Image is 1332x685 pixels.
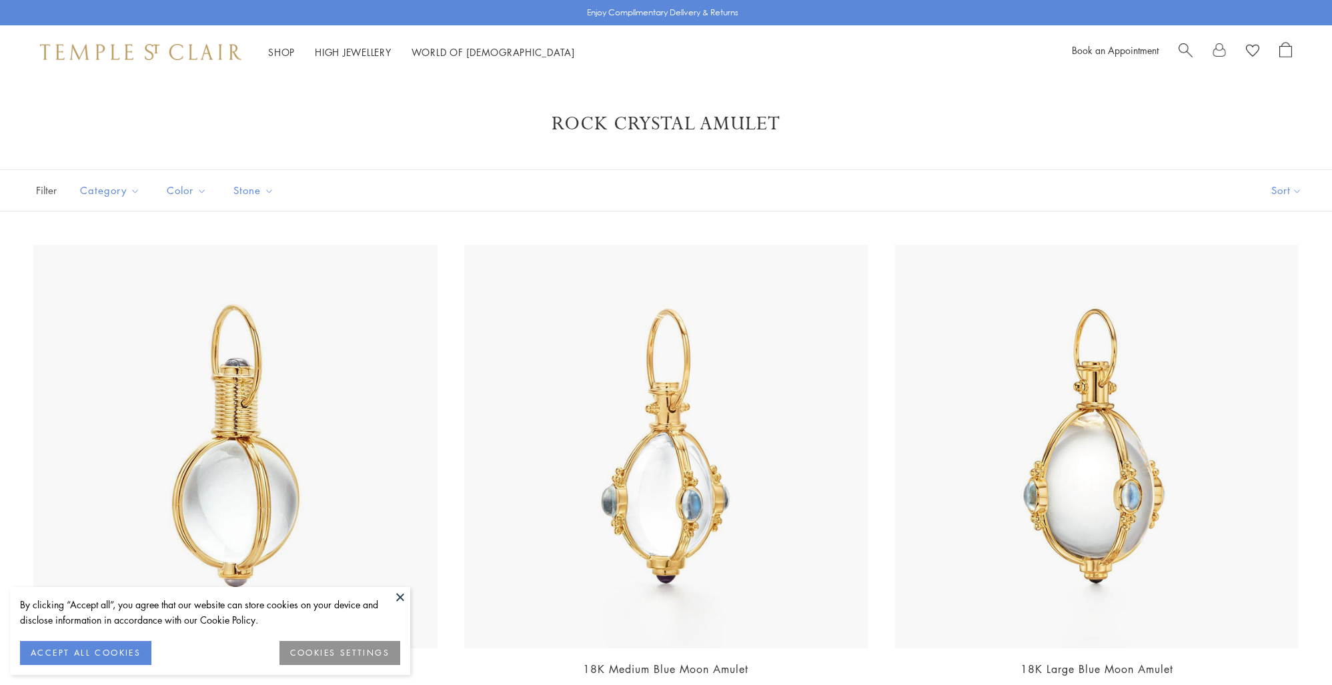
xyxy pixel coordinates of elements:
a: Book an Appointment [1072,43,1159,57]
p: Enjoy Complimentary Delivery & Returns [587,6,738,19]
a: High JewelleryHigh Jewellery [315,45,392,59]
h1: Rock Crystal Amulet [53,112,1279,136]
a: Open Shopping Bag [1279,42,1292,62]
img: 18K Archival Amulet [33,245,438,649]
div: By clicking “Accept all”, you agree that our website can store cookies on your device and disclos... [20,597,400,628]
img: Temple St. Clair [40,44,241,60]
a: Search [1179,42,1193,62]
img: P54801-E18BM [464,245,868,649]
span: Category [73,182,150,199]
nav: Main navigation [268,44,575,61]
a: 18K Large Blue Moon Amulet [1021,662,1173,676]
button: ACCEPT ALL COOKIES [20,641,151,665]
a: ShopShop [268,45,295,59]
button: COOKIES SETTINGS [279,641,400,665]
a: View Wishlist [1246,42,1259,62]
a: 18K Medium Blue Moon Amulet [583,662,748,676]
img: P54801-E18BM [894,245,1299,649]
button: Category [70,175,150,205]
a: World of [DEMOGRAPHIC_DATA]World of [DEMOGRAPHIC_DATA] [412,45,575,59]
button: Color [157,175,217,205]
button: Stone [223,175,284,205]
span: Stone [227,182,284,199]
button: Show sort by [1241,170,1332,211]
span: Color [160,182,217,199]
